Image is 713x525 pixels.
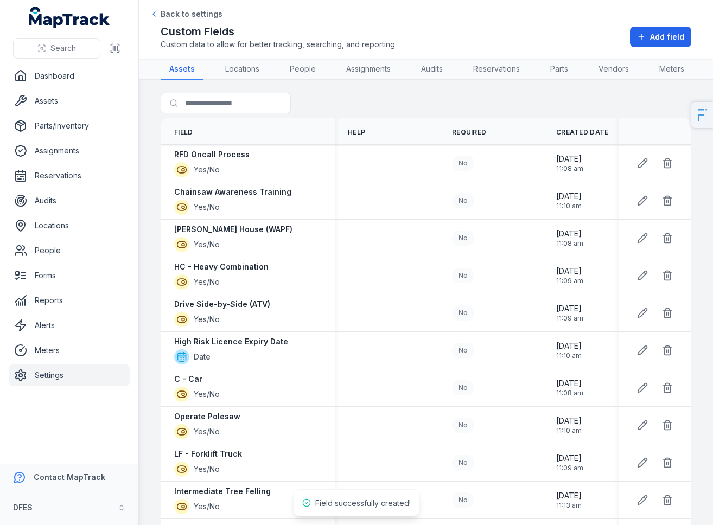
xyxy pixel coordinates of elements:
div: No [452,193,474,208]
a: Assets [161,59,203,80]
time: 14/10/2025, 11:08:55 am [556,378,583,398]
span: Date [194,351,211,362]
div: No [452,455,474,470]
span: Custom data to allow for better tracking, searching, and reporting. [161,39,397,50]
div: No [452,268,474,283]
span: 11:10 am [556,351,582,360]
span: [DATE] [556,303,583,314]
time: 14/10/2025, 11:09:36 am [556,303,583,323]
a: Locations [217,59,268,80]
strong: LF - Forklift Truck [174,449,242,459]
span: 11:08 am [556,239,583,248]
a: Parts [542,59,577,80]
div: No [452,492,474,508]
strong: C - Car [174,374,202,385]
strong: Drive Side-by-Side (ATV) [174,299,270,310]
time: 14/10/2025, 11:08:48 am [556,228,583,248]
strong: Operate Polesaw [174,411,240,422]
span: [DATE] [556,490,582,501]
span: [DATE] [556,153,583,164]
a: Settings [9,364,130,386]
a: Reports [9,290,130,311]
a: Back to settings [150,9,222,20]
a: Assets [9,90,130,112]
a: Parts/Inventory [9,115,130,137]
span: 11:08 am [556,389,583,398]
span: Search [50,43,76,54]
span: 11:10 am [556,202,582,210]
a: Audits [412,59,451,80]
h2: Custom Fields [161,24,397,39]
a: Audits [9,190,130,212]
time: 14/10/2025, 11:09:51 am [556,453,583,472]
a: Assignments [9,140,130,162]
strong: DFES [13,503,33,512]
span: Yes/No [194,426,220,437]
a: Reservations [464,59,529,80]
span: Yes/No [194,202,220,213]
span: Field [174,128,193,137]
span: 11:09 am [556,314,583,323]
div: No [452,231,474,246]
strong: Intermediate Tree Felling [174,486,271,497]
span: 11:10 am [556,426,582,435]
span: Required [452,128,486,137]
span: [DATE] [556,453,583,464]
a: Meters [651,59,693,80]
a: Vendors [590,59,638,80]
span: Yes/No [194,239,220,250]
a: Locations [9,215,130,236]
span: 11:08 am [556,164,583,173]
div: No [452,156,474,171]
time: 14/10/2025, 11:13:31 am [556,490,582,510]
strong: Contact MapTrack [34,472,105,482]
a: Alerts [9,315,130,336]
a: MapTrack [29,7,110,28]
div: No [452,305,474,321]
span: [DATE] [556,191,582,202]
a: Reservations [9,165,130,187]
a: People [9,240,130,261]
button: Add field [630,27,691,47]
span: Yes/No [194,464,220,475]
span: Add field [650,31,684,42]
span: Back to settings [161,9,222,20]
span: Yes/No [194,501,220,512]
strong: Chainsaw Awareness Training [174,187,291,197]
span: 11:09 am [556,277,583,285]
span: 11:09 am [556,464,583,472]
a: Assignments [338,59,399,80]
span: [DATE] [556,341,582,351]
time: 14/10/2025, 11:10:30 am [556,191,582,210]
span: Help [348,128,365,137]
div: No [452,380,474,395]
span: Created Date [556,128,609,137]
strong: RFD Oncall Process [174,149,250,160]
strong: High Risk Licence Expiry Date [174,336,288,347]
div: No [452,418,474,433]
time: 14/10/2025, 11:08:24 am [556,153,583,173]
span: Yes/No [194,164,220,175]
a: People [281,59,324,80]
span: 11:13 am [556,501,582,510]
span: [DATE] [556,228,583,239]
span: Yes/No [194,314,220,325]
span: [DATE] [556,266,583,277]
span: Field successfully created! [315,498,411,508]
a: Forms [9,265,130,286]
div: No [452,343,474,358]
time: 14/10/2025, 11:10:14 am [556,341,582,360]
button: Search [13,38,100,59]
strong: HC - Heavy Combination [174,261,269,272]
strong: [PERSON_NAME] House (WAPF) [174,224,292,235]
a: Dashboard [9,65,130,87]
span: Yes/No [194,277,220,287]
span: [DATE] [556,378,583,389]
a: Meters [9,340,130,361]
span: [DATE] [556,415,582,426]
time: 14/10/2025, 11:10:40 am [556,415,582,435]
span: Yes/No [194,389,220,400]
time: 14/10/2025, 11:09:28 am [556,266,583,285]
